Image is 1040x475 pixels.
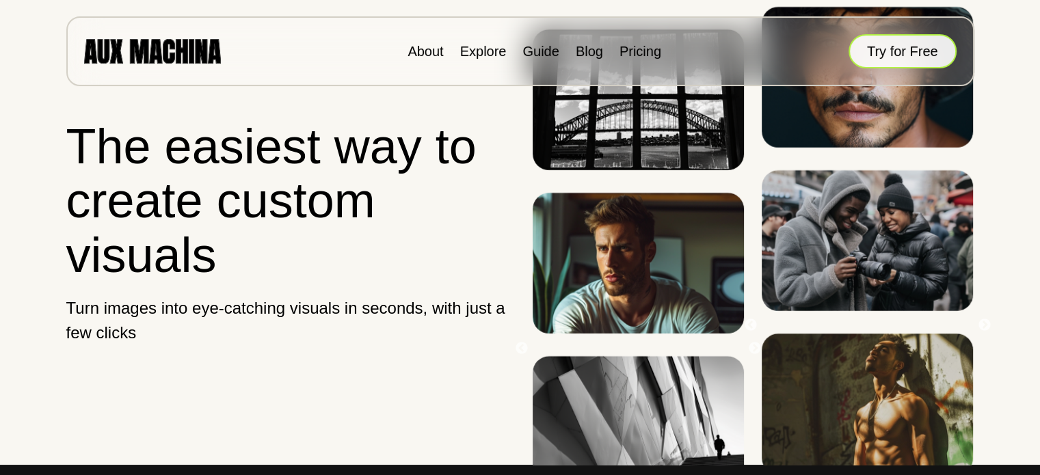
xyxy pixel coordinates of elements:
[460,44,507,59] a: Explore
[84,39,221,63] img: AUX MACHINA
[408,44,443,59] a: About
[66,296,509,345] p: Turn images into eye-catching visuals in seconds, with just a few clicks
[515,342,529,355] button: Previous
[533,29,744,170] img: Image
[849,34,957,68] button: Try for Free
[619,44,661,59] a: Pricing
[748,342,762,355] button: Next
[762,334,973,474] img: Image
[744,318,758,332] button: Previous
[533,193,744,334] img: Image
[978,318,991,332] button: Next
[66,120,509,282] h1: The easiest way to create custom visuals
[762,170,973,311] img: Image
[522,44,559,59] a: Guide
[576,44,603,59] a: Blog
